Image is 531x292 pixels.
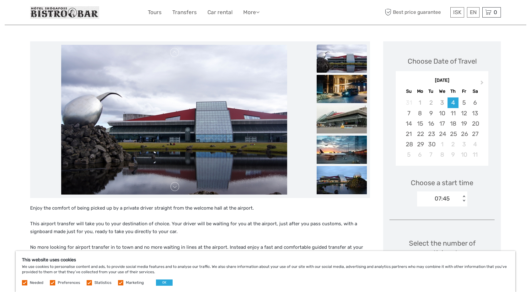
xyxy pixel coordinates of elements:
[426,149,437,160] div: Choose Tuesday, October 7th, 2025
[459,139,469,149] div: Choose Friday, October 3rd, 2025
[448,149,459,160] div: Choose Thursday, October 9th, 2025
[437,149,448,160] div: Choose Wednesday, October 8th, 2025
[467,7,480,18] div: EN
[469,87,480,96] div: Sa
[459,149,469,160] div: Choose Friday, October 10th, 2025
[383,7,449,18] span: Best price guarantee
[469,149,480,160] div: Choose Saturday, October 11th, 2025
[448,97,459,108] div: Choose Thursday, September 4th, 2025
[461,196,466,202] div: < >
[22,257,509,263] h5: This website uses cookies
[426,118,437,129] div: Choose Tuesday, September 16th, 2025
[172,8,197,17] a: Transfers
[94,280,111,285] label: Statistics
[415,149,426,160] div: Choose Monday, October 6th, 2025
[437,108,448,118] div: Choose Wednesday, September 10th, 2025
[448,118,459,129] div: Choose Thursday, September 18th, 2025
[459,108,469,118] div: Choose Friday, September 12th, 2025
[448,87,459,96] div: Th
[448,108,459,118] div: Choose Thursday, September 11th, 2025
[317,105,367,133] img: 78d5c44c7eb044f3b821af3d33cea1dd_slider_thumbnail.jpeg
[469,139,480,149] div: Choose Saturday, October 4th, 2025
[207,8,233,17] a: Car rental
[459,129,469,139] div: Choose Friday, September 26th, 2025
[448,129,459,139] div: Choose Thursday, September 25th, 2025
[403,118,414,129] div: Choose Sunday, September 14th, 2025
[148,8,162,17] a: Tours
[403,139,414,149] div: Choose Sunday, September 28th, 2025
[9,11,71,16] p: We're away right now. Please check back later!
[469,129,480,139] div: Choose Saturday, September 27th, 2025
[61,45,287,195] img: 1f03f6cb6a47470aa4a151761e46795d_main_slider.jpg
[426,97,437,108] div: Not available Tuesday, September 2nd, 2025
[415,129,426,139] div: Choose Monday, September 22nd, 2025
[415,87,426,96] div: Mo
[448,139,459,149] div: Choose Thursday, October 2nd, 2025
[317,44,367,73] img: 1f03f6cb6a47470aa4a151761e46795d_slider_thumbnail.jpg
[437,118,448,129] div: Choose Wednesday, September 17th, 2025
[30,204,370,212] p: Enjoy the comfort of being picked up by a private driver straight from the welcome hall at the ai...
[398,97,486,160] div: month 2025-09
[437,139,448,149] div: Choose Wednesday, October 1st, 2025
[396,77,488,84] div: [DATE]
[493,9,498,15] span: 0
[453,9,461,15] span: ISK
[403,108,414,118] div: Choose Sunday, September 7th, 2025
[437,87,448,96] div: We
[415,97,426,108] div: Not available Monday, September 1st, 2025
[403,149,414,160] div: Choose Sunday, October 5th, 2025
[389,238,495,267] div: Select the number of participants
[16,251,515,292] div: We use cookies to personalise content and ads, to provide social media features and to analyse ou...
[426,87,437,96] div: Tu
[469,97,480,108] div: Choose Saturday, September 6th, 2025
[459,87,469,96] div: Fr
[426,139,437,149] div: Choose Tuesday, September 30th, 2025
[58,280,80,285] label: Preferences
[478,79,488,89] button: Next Month
[426,129,437,139] div: Choose Tuesday, September 23rd, 2025
[437,129,448,139] div: Choose Wednesday, September 24th, 2025
[411,178,473,188] span: Choose a start time
[317,136,367,164] img: 5c797a841a5a4b7fa6211775afa0b161_slider_thumbnail.jpeg
[72,10,80,17] button: Open LiveChat chat widget
[459,118,469,129] div: Choose Friday, September 19th, 2025
[415,139,426,149] div: Choose Monday, September 29th, 2025
[469,118,480,129] div: Choose Saturday, September 20th, 2025
[415,108,426,118] div: Choose Monday, September 8th, 2025
[435,195,450,203] div: 07:45
[415,118,426,129] div: Choose Monday, September 15th, 2025
[317,75,367,103] img: 42c1324140fe4ed2bf845b97d24818ad_slider_thumbnail.jpg
[459,97,469,108] div: Choose Friday, September 5th, 2025
[30,280,43,285] label: Needed
[156,279,173,286] button: OK
[469,108,480,118] div: Choose Saturday, September 13th, 2025
[403,87,414,96] div: Su
[243,8,260,17] a: More
[426,108,437,118] div: Choose Tuesday, September 9th, 2025
[403,97,414,108] div: Not available Sunday, August 31st, 2025
[408,56,477,66] div: Choose Date of Travel
[403,129,414,139] div: Choose Sunday, September 21st, 2025
[317,166,367,194] img: 1e86d3f8def34c998e4a5701cb744eb5_slider_thumbnail.jpeg
[437,97,448,108] div: Not available Wednesday, September 3rd, 2025
[30,243,370,259] p: No more looking for airport transfer in to town and no more waiting in lines at the airport. Inst...
[126,280,144,285] label: Marketing
[30,220,370,236] p: This airport transfer will take you to your destination of choice. Your driver will be waiting fo...
[30,6,99,19] img: 370-9bfd279c-32cd-4bcc-8cdf-8c172563a8eb_logo_small.jpg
